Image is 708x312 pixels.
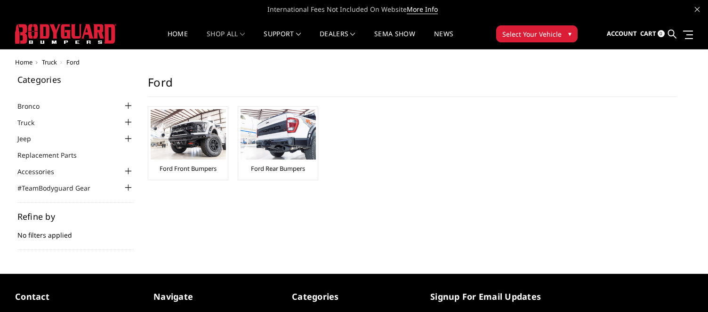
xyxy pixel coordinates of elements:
[15,290,139,303] h5: contact
[42,58,57,66] a: Truck
[17,183,102,193] a: #TeamBodyguard Gear
[17,212,134,250] div: No filters applied
[207,31,245,49] a: shop all
[607,21,637,47] a: Account
[251,164,305,173] a: Ford Rear Bumpers
[640,29,656,38] span: Cart
[153,290,278,303] h5: Navigate
[407,5,438,14] a: More Info
[15,24,116,44] img: BODYGUARD BUMPERS
[607,29,637,38] span: Account
[66,58,80,66] span: Ford
[374,31,415,49] a: SEMA Show
[640,21,665,47] a: Cart 0
[160,164,217,173] a: Ford Front Bumpers
[17,212,134,221] h5: Refine by
[658,30,665,37] span: 0
[320,31,355,49] a: Dealers
[17,150,88,160] a: Replacement Parts
[568,29,571,39] span: ▾
[17,167,66,176] a: Accessories
[148,75,677,97] h1: Ford
[292,290,416,303] h5: Categories
[264,31,301,49] a: Support
[17,118,46,128] a: Truck
[430,290,555,303] h5: signup for email updates
[496,25,578,42] button: Select Your Vehicle
[17,101,51,111] a: Bronco
[15,58,32,66] a: Home
[17,134,43,144] a: Jeep
[17,75,134,84] h5: Categories
[434,31,453,49] a: News
[168,31,188,49] a: Home
[502,29,562,39] span: Select Your Vehicle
